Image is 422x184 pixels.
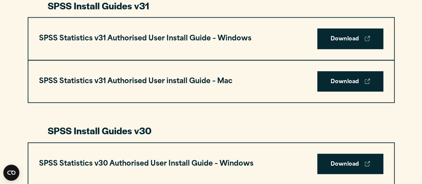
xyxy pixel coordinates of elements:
button: Open CMP widget [3,165,19,181]
h3: SPSS Statistics v30 Authorised User Install Guide – Windows [39,158,254,170]
a: Download [317,28,383,49]
h3: SPSS Statistics v31 Authorised User install Guide – Mac [39,75,233,88]
h3: SPSS Statistics v31 Authorised User Install Guide – Windows [39,32,252,45]
h3: SPSS Install Guides v30 [48,124,375,137]
a: Download [317,154,383,174]
a: Download [317,71,383,92]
